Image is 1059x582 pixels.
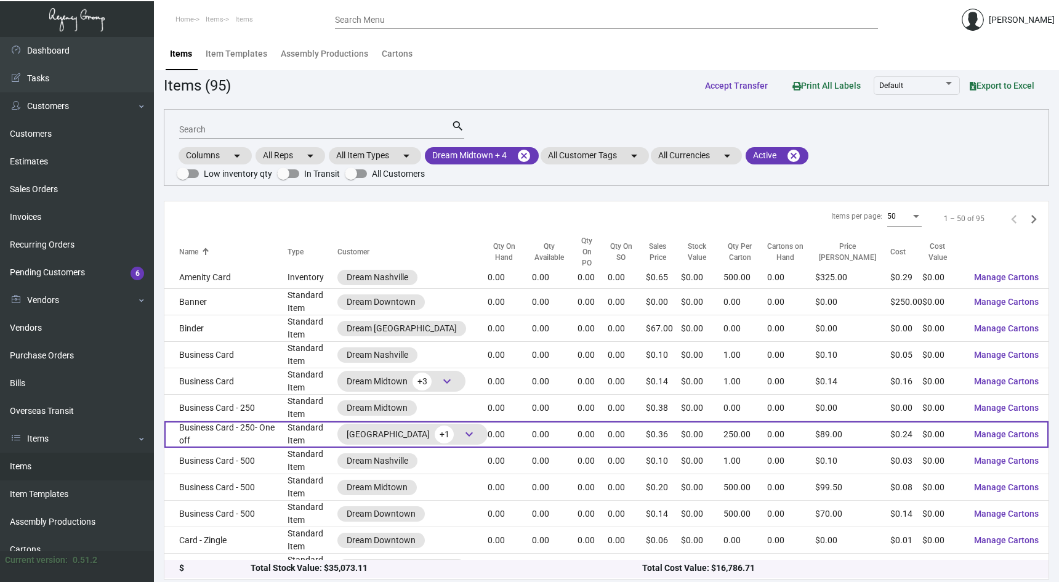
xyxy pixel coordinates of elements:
[170,47,192,60] div: Items
[890,501,922,527] td: $0.14
[532,501,578,527] td: 0.00
[288,315,337,342] td: Standard Item
[1024,209,1044,228] button: Next page
[767,554,815,580] td: 0.00
[627,148,642,163] mat-icon: arrow_drop_down
[922,527,964,554] td: $0.00
[974,429,1039,439] span: Manage Cartons
[578,474,608,501] td: 0.00
[578,448,608,474] td: 0.00
[767,501,815,527] td: 0.00
[681,448,724,474] td: $0.00
[578,421,608,448] td: 0.00
[964,529,1049,551] button: Manage Cartons
[608,448,645,474] td: 0.00
[974,272,1039,282] span: Manage Cartons
[532,554,578,580] td: 0.00
[347,425,478,443] div: [GEOGRAPHIC_DATA]
[815,501,890,527] td: $70.00
[646,241,670,264] div: Sales Price
[488,368,532,395] td: 0.00
[922,448,964,474] td: $0.00
[347,349,408,362] div: Dream Nashville
[347,455,408,467] div: Dream Nashville
[608,395,645,421] td: 0.00
[681,527,724,554] td: $0.00
[288,289,337,315] td: Standard Item
[681,241,724,264] div: Stock Value
[879,81,903,90] span: Default
[451,119,464,134] mat-icon: search
[681,266,724,289] td: $0.00
[347,507,416,520] div: Dream Downtown
[767,241,804,264] div: Cartons on Hand
[578,315,608,342] td: 0.00
[288,247,337,258] div: Type
[608,421,645,448] td: 0.00
[646,554,681,580] td: $0.00
[723,448,767,474] td: 1.00
[488,241,521,264] div: Qty On Hand
[681,554,724,580] td: $0.00
[646,315,681,342] td: $67.00
[964,370,1049,392] button: Manage Cartons
[890,474,922,501] td: $0.08
[288,448,337,474] td: Standard Item
[887,212,922,221] mat-select: Items per page:
[578,501,608,527] td: 0.00
[488,315,532,342] td: 0.00
[532,315,578,342] td: 0.00
[608,315,645,342] td: 0.00
[964,344,1049,366] button: Manage Cartons
[164,368,288,395] td: Business Card
[532,421,578,448] td: 0.00
[723,501,767,527] td: 500.00
[815,448,890,474] td: $0.10
[462,427,477,442] span: keyboard_arrow_down
[164,266,288,289] td: Amenity Card
[723,266,767,289] td: 500.00
[413,373,432,390] span: +3
[890,247,922,258] div: Cost
[723,421,767,448] td: 250.00
[179,147,252,164] mat-chip: Columns
[488,501,532,527] td: 0.00
[608,527,645,554] td: 0.00
[608,342,645,368] td: 0.00
[488,421,532,448] td: 0.00
[288,342,337,368] td: Standard Item
[164,421,288,448] td: Business Card - 250- One off
[337,236,488,270] th: Customer
[578,236,608,269] div: Qty On PO
[815,241,890,264] div: Price [PERSON_NAME]
[532,241,578,264] div: Qty Available
[723,241,767,264] div: Qty Per Carton
[164,289,288,315] td: Banner
[608,474,645,501] td: 0.00
[73,554,97,567] div: 0.51.2
[206,15,223,23] span: Items
[164,448,288,474] td: Business Card - 500
[179,247,198,258] div: Name
[5,554,68,567] div: Current version:
[723,315,767,342] td: 0.00
[767,368,815,395] td: 0.00
[304,166,340,181] span: In Transit
[964,476,1049,498] button: Manage Cartons
[890,421,922,448] td: $0.24
[815,527,890,554] td: $0.00
[578,368,608,395] td: 0.00
[532,368,578,395] td: 0.00
[541,147,649,164] mat-chip: All Customer Tags
[646,368,681,395] td: $0.14
[488,289,532,315] td: 0.00
[964,450,1049,472] button: Manage Cartons
[164,501,288,527] td: Business Card - 500
[532,395,578,421] td: 0.00
[964,397,1049,419] button: Manage Cartons
[767,289,815,315] td: 0.00
[175,15,194,23] span: Home
[960,75,1044,97] button: Export to Excel
[746,147,808,164] mat-chip: Active
[922,554,964,580] td: $0.00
